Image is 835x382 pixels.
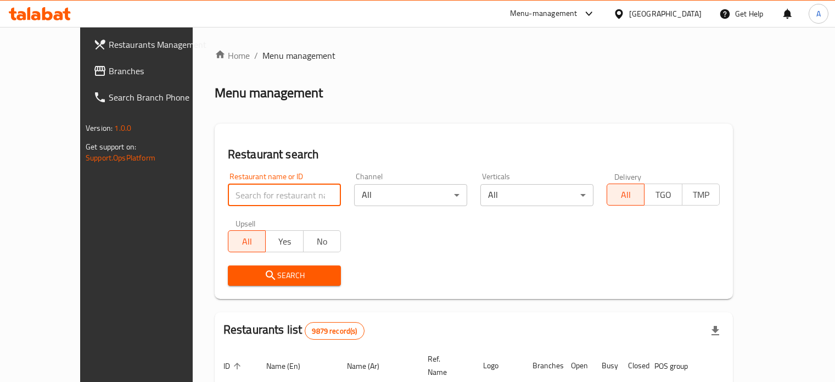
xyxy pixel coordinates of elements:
[215,84,323,102] h2: Menu management
[266,359,315,373] span: Name (En)
[702,318,728,344] div: Export file
[85,84,220,110] a: Search Branch Phone
[305,326,363,336] span: 9879 record(s)
[237,269,332,283] span: Search
[308,234,337,250] span: No
[654,359,702,373] span: POS group
[303,230,341,252] button: No
[270,234,299,250] span: Yes
[305,322,364,340] div: Total records count
[109,91,211,104] span: Search Branch Phone
[262,49,335,62] span: Menu management
[223,359,244,373] span: ID
[236,219,256,227] label: Upsell
[215,49,733,62] nav: breadcrumb
[510,7,578,20] div: Menu-management
[86,151,155,165] a: Support.OpsPlatform
[649,187,677,203] span: TGO
[428,352,461,379] span: Ref. Name
[254,49,258,62] li: /
[614,173,642,180] label: Delivery
[86,121,113,135] span: Version:
[228,184,341,206] input: Search for restaurant name or ID..
[228,265,341,286] button: Search
[114,121,131,135] span: 1.0.0
[687,187,715,203] span: TMP
[682,184,720,206] button: TMP
[223,322,365,340] h2: Restaurants list
[347,359,394,373] span: Name (Ar)
[607,184,645,206] button: All
[644,184,682,206] button: TGO
[629,8,702,20] div: [GEOGRAPHIC_DATA]
[228,230,266,252] button: All
[85,58,220,84] a: Branches
[354,184,467,206] div: All
[265,230,303,252] button: Yes
[233,234,261,250] span: All
[109,64,211,77] span: Branches
[86,140,136,154] span: Get support on:
[480,184,593,206] div: All
[85,31,220,58] a: Restaurants Management
[215,49,250,62] a: Home
[816,8,821,20] span: A
[228,146,720,163] h2: Restaurant search
[109,38,211,51] span: Restaurants Management
[612,187,640,203] span: All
